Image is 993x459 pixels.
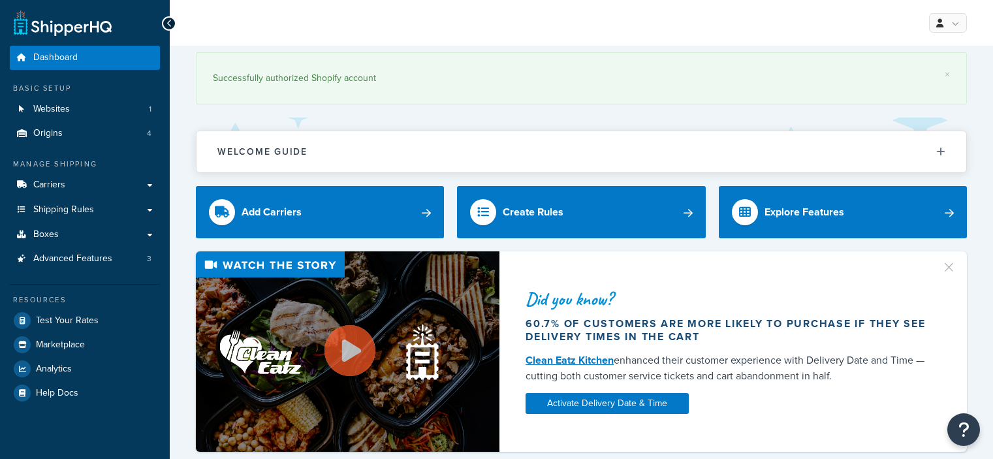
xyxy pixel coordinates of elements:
[10,247,160,271] li: Advanced Features
[10,121,160,146] li: Origins
[526,317,931,343] div: 60.7% of customers are more likely to purchase if they see delivery times in the cart
[10,173,160,197] a: Carriers
[10,247,160,271] a: Advanced Features3
[149,104,151,115] span: 1
[33,128,63,139] span: Origins
[196,186,444,238] a: Add Carriers
[10,46,160,70] a: Dashboard
[10,83,160,94] div: Basic Setup
[217,147,307,157] h2: Welcome Guide
[33,52,78,63] span: Dashboard
[526,353,931,384] div: enhanced their customer experience with Delivery Date and Time — cutting both customer service ti...
[10,223,160,247] a: Boxes
[36,340,85,351] span: Marketplace
[947,413,980,446] button: Open Resource Center
[10,198,160,222] a: Shipping Rules
[10,159,160,170] div: Manage Shipping
[10,97,160,121] li: Websites
[33,104,70,115] span: Websites
[10,309,160,332] a: Test Your Rates
[10,294,160,306] div: Resources
[945,69,950,80] a: ×
[526,353,614,368] a: Clean Eatz Kitchen
[147,128,151,139] span: 4
[147,253,151,264] span: 3
[36,364,72,375] span: Analytics
[10,357,160,381] a: Analytics
[764,203,844,221] div: Explore Features
[526,290,931,308] div: Did you know?
[33,180,65,191] span: Carriers
[457,186,705,238] a: Create Rules
[242,203,302,221] div: Add Carriers
[10,333,160,356] a: Marketplace
[10,381,160,405] a: Help Docs
[197,131,966,172] button: Welcome Guide
[36,388,78,399] span: Help Docs
[196,251,499,452] img: Video thumbnail
[503,203,563,221] div: Create Rules
[33,229,59,240] span: Boxes
[526,393,689,414] a: Activate Delivery Date & Time
[213,69,950,87] div: Successfully authorized Shopify account
[10,121,160,146] a: Origins4
[719,186,967,238] a: Explore Features
[10,97,160,121] a: Websites1
[36,315,99,326] span: Test Your Rates
[33,253,112,264] span: Advanced Features
[33,204,94,215] span: Shipping Rules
